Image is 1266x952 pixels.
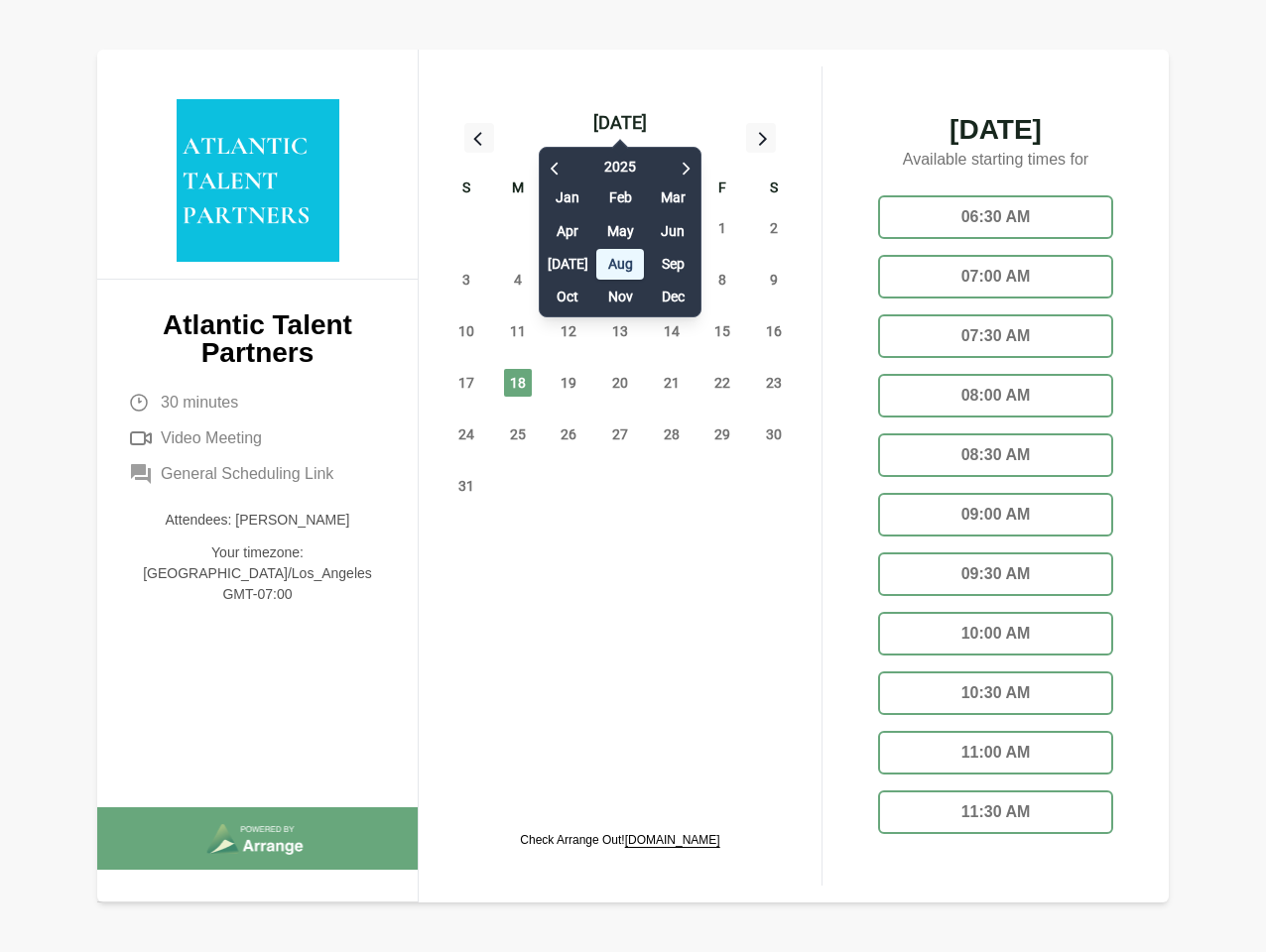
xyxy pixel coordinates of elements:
p: Your timezone: [GEOGRAPHIC_DATA]/Los_Angeles GMT-07:00 [129,542,386,605]
span: Thursday, August 21, 2025 [658,369,686,397]
div: 11:30 AM [878,790,1113,834]
span: Sunday, August 31, 2025 [452,472,480,500]
span: Video Meeting [161,426,262,450]
span: Thursday, August 14, 2025 [658,317,686,345]
div: M [492,177,544,202]
span: Friday, August 8, 2025 [708,266,736,294]
span: Wednesday, August 13, 2025 [606,317,634,345]
p: Atlantic Talent Partners [129,311,386,367]
div: 10:00 AM [878,612,1113,655]
span: Sunday, August 10, 2025 [452,317,480,345]
div: 10:30 AM [878,671,1113,715]
div: S [441,177,492,202]
div: 08:00 AM [878,374,1113,417]
span: 30 minutes [161,391,238,415]
span: Monday, August 11, 2025 [504,317,532,345]
span: Saturday, August 9, 2025 [760,266,788,294]
span: Friday, August 22, 2025 [708,369,736,397]
span: [DATE] [862,116,1129,144]
a: [DOMAIN_NAME] [625,833,720,847]
div: 06:30 AM [878,195,1113,239]
span: Saturday, August 2, 2025 [760,214,788,242]
span: Saturday, August 30, 2025 [760,420,788,448]
span: Wednesday, August 27, 2025 [606,420,634,448]
span: Tuesday, August 26, 2025 [555,420,582,448]
div: 07:00 AM [878,255,1113,298]
span: Saturday, August 23, 2025 [760,369,788,397]
span: Wednesday, August 20, 2025 [606,369,634,397]
div: 08:30 AM [878,433,1113,477]
span: Tuesday, August 19, 2025 [555,369,582,397]
div: [DATE] [593,109,647,137]
span: General Scheduling Link [161,462,333,486]
span: Friday, August 29, 2025 [708,420,736,448]
span: Friday, August 15, 2025 [708,317,736,345]
span: Friday, August 1, 2025 [708,214,736,242]
span: Monday, August 4, 2025 [504,266,532,294]
span: Sunday, August 3, 2025 [452,266,480,294]
span: Sunday, August 17, 2025 [452,369,480,397]
span: Saturday, August 16, 2025 [760,317,788,345]
p: Check Arrange Out! [520,832,719,848]
span: Monday, August 25, 2025 [504,420,532,448]
div: 09:00 AM [878,493,1113,536]
span: Monday, August 18, 2025 [504,369,532,397]
div: F [697,177,749,202]
span: Tuesday, August 12, 2025 [555,317,582,345]
span: Sunday, August 24, 2025 [452,420,480,448]
span: Thursday, August 28, 2025 [658,420,686,448]
p: Available starting times for [862,144,1129,179]
div: 07:30 AM [878,314,1113,358]
div: S [748,177,800,202]
div: 11:00 AM [878,731,1113,774]
p: Attendees: [PERSON_NAME] [129,510,386,531]
div: 09:30 AM [878,552,1113,596]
